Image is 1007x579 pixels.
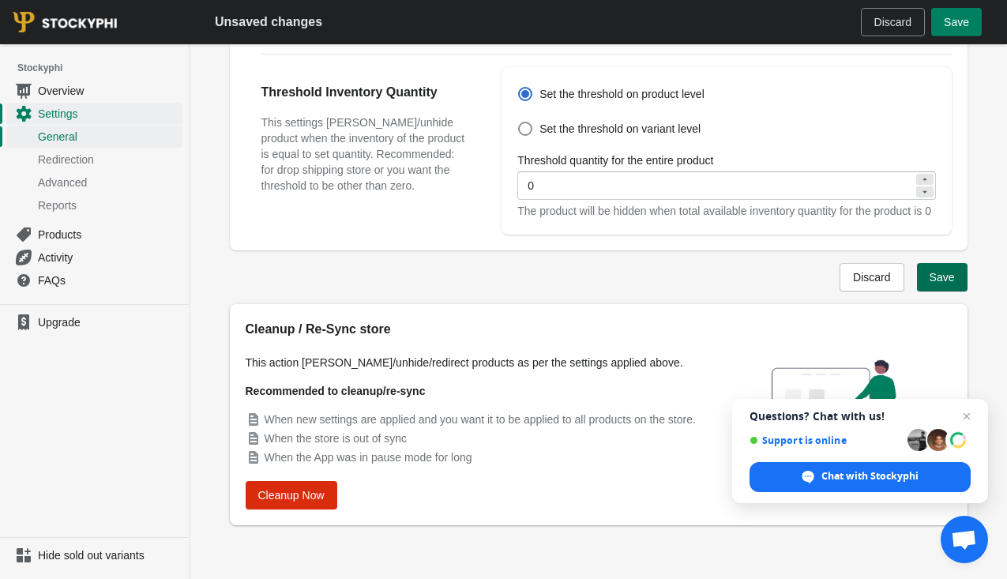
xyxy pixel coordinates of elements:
[861,8,925,36] button: Discard
[246,385,426,397] strong: Recommended to cleanup/re-sync
[38,106,179,122] span: Settings
[6,311,182,333] a: Upgrade
[6,148,182,171] a: Redirection
[246,320,720,339] h2: Cleanup / Re-Sync store
[38,83,179,99] span: Overview
[874,16,911,28] span: Discard
[215,13,322,32] h2: Unsaved changes
[38,273,179,288] span: FAQs
[917,263,968,291] button: Save
[930,271,955,284] span: Save
[38,227,179,243] span: Products
[840,263,904,291] button: Discard
[38,197,179,213] span: Reports
[6,125,182,148] a: General
[38,175,179,190] span: Advanced
[17,60,189,76] span: Stockyphi
[261,115,471,194] h3: This settings [PERSON_NAME]/unhide product when the inventory of the product is equal to set quan...
[6,246,182,269] a: Activity
[265,432,408,445] span: When the store is out of sync
[821,469,919,483] span: Chat with Stockyphi
[6,79,182,102] a: Overview
[38,129,179,145] span: General
[6,223,182,246] a: Products
[517,203,935,219] div: The product will be hidden when total available inventory quantity for the product is 0
[853,271,890,284] span: Discard
[38,314,179,330] span: Upgrade
[265,413,696,426] span: When new settings are applied and you want it to be applied to all products on the store.
[246,355,720,370] p: This action [PERSON_NAME]/unhide/redirect products as per the settings applied above.
[246,481,337,509] button: Cleanup Now
[258,489,325,502] span: Cleanup Now
[931,8,982,36] button: Save
[265,451,472,464] span: When the App was in pause mode for long
[38,250,179,265] span: Activity
[517,152,713,168] label: Threshold quantity for the entire product
[750,462,971,492] div: Chat with Stockyphi
[944,16,969,28] span: Save
[38,152,179,167] span: Redirection
[6,102,182,125] a: Settings
[6,269,182,291] a: FAQs
[261,83,471,102] h2: Threshold Inventory Quantity
[750,434,902,446] span: Support is online
[6,544,182,566] a: Hide sold out variants
[941,516,988,563] div: Open chat
[6,194,182,216] a: Reports
[539,121,701,137] span: Set the threshold on variant level
[539,86,705,102] span: Set the threshold on product level
[38,547,179,563] span: Hide sold out variants
[957,407,976,426] span: Close chat
[750,410,971,423] span: Questions? Chat with us!
[6,171,182,194] a: Advanced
